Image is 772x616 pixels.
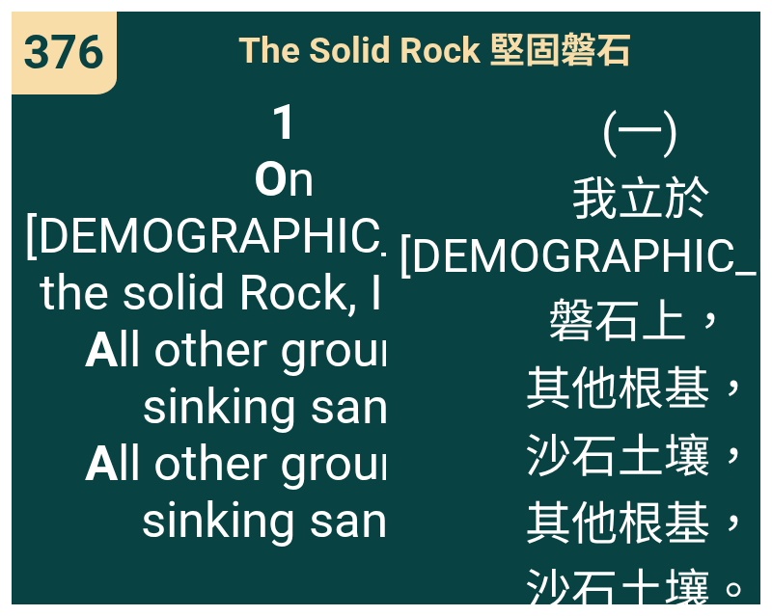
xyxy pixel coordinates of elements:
[85,435,118,492] b: A
[85,321,118,378] b: A
[24,94,545,549] span: n [DEMOGRAPHIC_DATA], the solid Rock, I stand; ll other ground is sinking sand, ll other ground i...
[23,25,104,80] span: 376
[270,94,298,150] b: 1
[254,150,288,207] b: O
[238,21,632,73] span: The Solid Rock 堅固磐石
